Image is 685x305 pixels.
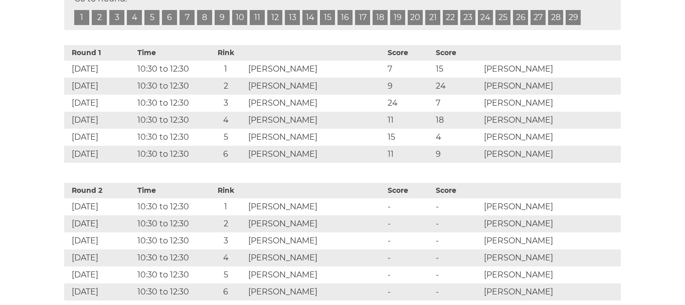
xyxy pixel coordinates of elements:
[385,112,433,129] td: 11
[385,146,433,163] td: 11
[250,10,265,25] a: 11
[385,215,433,232] td: -
[206,215,246,232] td: 2
[433,78,481,95] td: 24
[481,266,621,283] td: [PERSON_NAME]
[206,232,246,249] td: 3
[433,45,481,61] th: Score
[320,10,335,25] a: 15
[162,10,177,25] a: 6
[64,45,135,61] th: Round 1
[373,10,388,25] a: 18
[64,129,135,146] td: [DATE]
[433,183,481,198] th: Score
[481,198,621,215] td: [PERSON_NAME]
[246,266,385,283] td: [PERSON_NAME]
[135,95,206,112] td: 10:30 to 12:30
[385,45,433,61] th: Score
[385,183,433,198] th: Score
[206,78,246,95] td: 2
[144,10,159,25] a: 5
[433,232,481,249] td: -
[481,95,621,112] td: [PERSON_NAME]
[481,215,621,232] td: [PERSON_NAME]
[232,10,247,25] a: 10
[355,10,370,25] a: 17
[206,95,246,112] td: 3
[460,10,475,25] a: 23
[425,10,440,25] a: 21
[478,10,493,25] a: 24
[433,283,481,300] td: -
[246,215,385,232] td: [PERSON_NAME]
[74,10,89,25] a: 1
[215,10,230,25] a: 9
[246,95,385,112] td: [PERSON_NAME]
[246,112,385,129] td: [PERSON_NAME]
[206,283,246,300] td: 6
[385,129,433,146] td: 15
[135,215,206,232] td: 10:30 to 12:30
[135,183,206,198] th: Time
[127,10,142,25] a: 4
[337,10,353,25] a: 16
[267,10,282,25] a: 12
[135,78,206,95] td: 10:30 to 12:30
[135,266,206,283] td: 10:30 to 12:30
[64,61,135,78] td: [DATE]
[64,95,135,112] td: [DATE]
[433,112,481,129] td: 18
[64,198,135,215] td: [DATE]
[481,129,621,146] td: [PERSON_NAME]
[64,112,135,129] td: [DATE]
[548,10,563,25] a: 28
[135,198,206,215] td: 10:30 to 12:30
[206,146,246,163] td: 6
[206,198,246,215] td: 1
[135,232,206,249] td: 10:30 to 12:30
[180,10,195,25] a: 7
[246,283,385,300] td: [PERSON_NAME]
[385,95,433,112] td: 24
[246,146,385,163] td: [PERSON_NAME]
[206,249,246,266] td: 4
[64,215,135,232] td: [DATE]
[246,61,385,78] td: [PERSON_NAME]
[64,249,135,266] td: [DATE]
[135,146,206,163] td: 10:30 to 12:30
[246,78,385,95] td: [PERSON_NAME]
[385,266,433,283] td: -
[531,10,546,25] a: 27
[246,129,385,146] td: [PERSON_NAME]
[246,198,385,215] td: [PERSON_NAME]
[206,266,246,283] td: 5
[206,112,246,129] td: 4
[64,232,135,249] td: [DATE]
[206,61,246,78] td: 1
[481,61,621,78] td: [PERSON_NAME]
[135,129,206,146] td: 10:30 to 12:30
[135,283,206,300] td: 10:30 to 12:30
[433,95,481,112] td: 7
[64,146,135,163] td: [DATE]
[135,45,206,61] th: Time
[385,61,433,78] td: 7
[92,10,107,25] a: 2
[433,249,481,266] td: -
[206,183,246,198] th: Rink
[481,249,621,266] td: [PERSON_NAME]
[433,266,481,283] td: -
[206,45,246,61] th: Rink
[433,61,481,78] td: 15
[433,146,481,163] td: 9
[135,61,206,78] td: 10:30 to 12:30
[433,198,481,215] td: -
[64,283,135,300] td: [DATE]
[385,198,433,215] td: -
[481,78,621,95] td: [PERSON_NAME]
[206,129,246,146] td: 5
[385,249,433,266] td: -
[481,146,621,163] td: [PERSON_NAME]
[443,10,458,25] a: 22
[302,10,317,25] a: 14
